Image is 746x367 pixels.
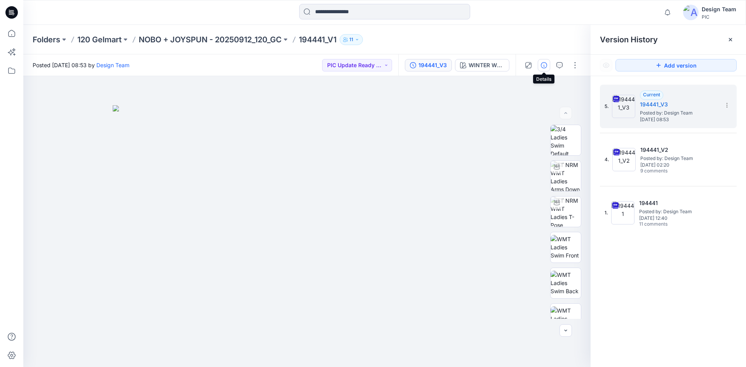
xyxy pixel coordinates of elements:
p: 11 [349,35,353,44]
img: TT NRM WMT Ladies Arms Down [551,161,581,191]
button: Close [727,37,734,43]
img: 3/4 Ladies Swim Default [551,125,581,155]
span: 11 comments [639,221,694,228]
span: 5. [605,103,609,110]
span: Version History [600,35,658,44]
span: [DATE] 02:20 [640,162,718,168]
div: WINTER WHITE [469,61,504,70]
div: 194441_V3 [418,61,447,70]
img: WMT Ladies Swim Front [551,235,581,259]
div: Design Team [702,5,736,14]
span: 4. [605,156,609,163]
img: WMT Ladies Swim Left [551,306,581,331]
img: avatar [683,5,699,20]
p: 194441_V1 [299,34,336,45]
img: TT NRM WMT Ladies T-Pose [551,197,581,227]
img: WMT Ladies Swim Back [551,271,581,295]
span: Posted by: Design Team [640,155,718,162]
h5: 194441 [639,198,717,208]
span: Posted by: Design Team [639,208,717,216]
a: Folders [33,34,60,45]
button: Show Hidden Versions [600,59,612,71]
button: Add version [615,59,737,71]
span: Current [643,92,660,97]
button: Details [538,59,550,71]
a: 120 Gelmart [77,34,122,45]
button: 194441_V3 [405,59,452,71]
img: 194441_V2 [612,148,636,171]
a: Design Team [96,62,129,68]
button: 11 [340,34,363,45]
h5: 194441_V2 [640,145,718,155]
span: [DATE] 08:53 [640,117,718,122]
div: PIC [702,14,736,20]
span: [DATE] 12:40 [639,216,717,221]
a: NOBO + JOYSPUN - 20250912_120_GC [139,34,282,45]
img: 194441_V3 [612,95,635,118]
span: Posted [DATE] 08:53 by [33,61,129,69]
button: WINTER WHITE [455,59,509,71]
img: 194441 [611,201,634,224]
span: 1. [605,209,608,216]
h5: 194441_V3 [640,100,718,109]
span: Posted by: Design Team [640,109,718,117]
span: 9 comments [640,168,695,174]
